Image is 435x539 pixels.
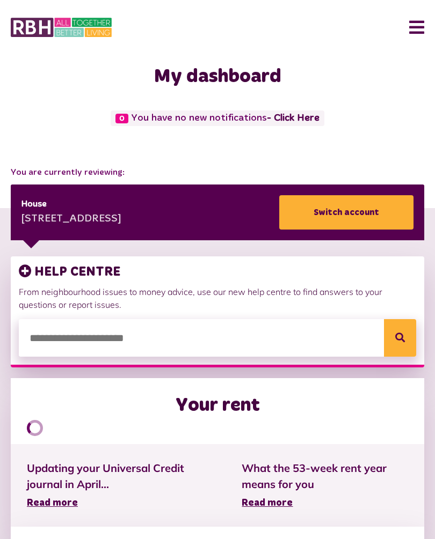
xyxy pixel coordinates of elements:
span: What the 53-week rent year means for you [242,460,408,492]
a: - Click Here [267,113,320,123]
h3: HELP CENTRE [19,264,416,280]
div: House [21,198,121,211]
h2: Your rent [176,394,260,417]
span: Read more [27,498,78,508]
img: MyRBH [11,16,112,39]
span: Updating your Universal Credit journal in April... [27,460,209,492]
span: You have no new notifications [111,110,324,126]
h1: My dashboard [11,65,424,88]
a: Updating your Universal Credit journal in April... Read more [27,460,209,511]
span: You are currently reviewing: [11,166,424,179]
p: From neighbourhood issues to money advice, use our new help centre to find answers to your questi... [19,285,416,311]
span: 0 [115,114,128,123]
span: Read more [242,498,293,508]
a: Switch account [279,195,414,230]
div: [STREET_ADDRESS] [21,211,121,227]
a: What the 53-week rent year means for you Read more [242,460,408,511]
